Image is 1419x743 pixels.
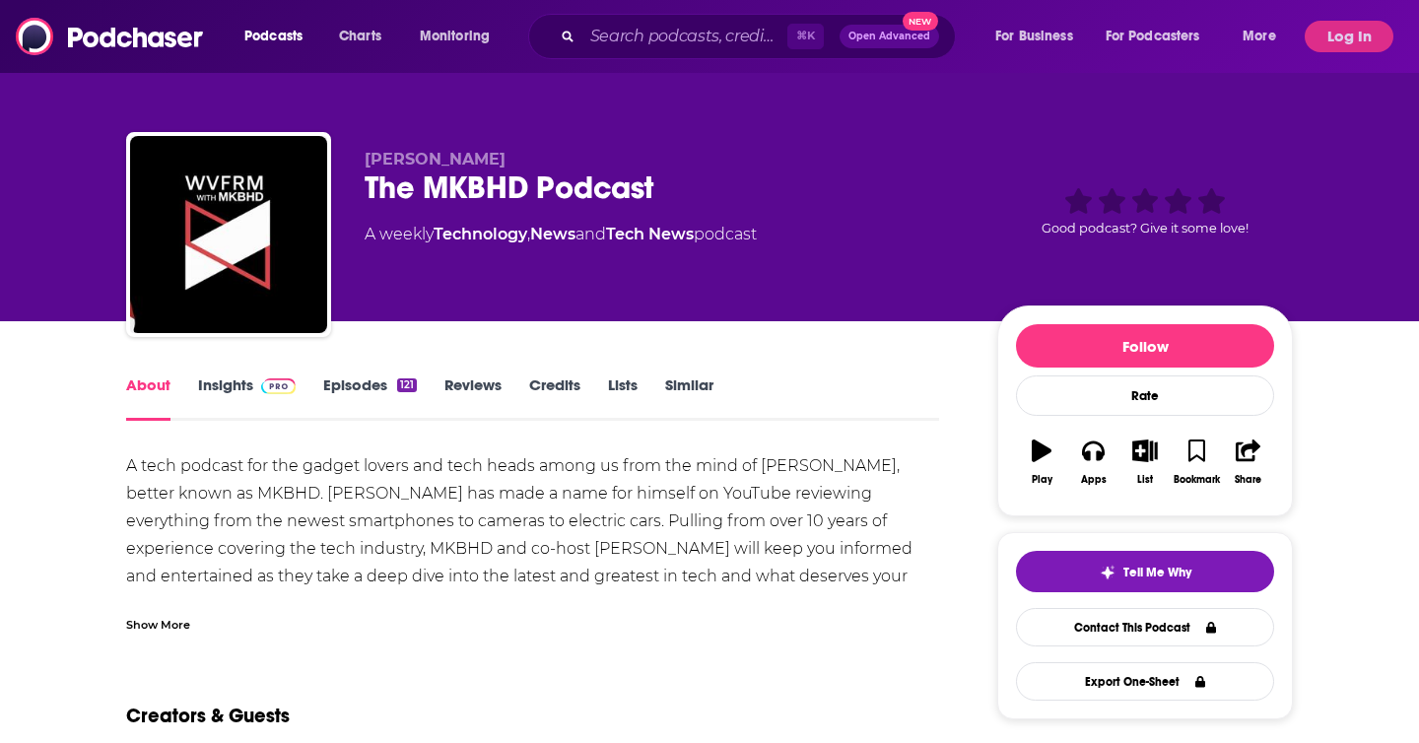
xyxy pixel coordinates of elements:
a: Contact This Podcast [1016,608,1274,646]
input: Search podcasts, credits, & more... [582,21,787,52]
button: open menu [1229,21,1301,52]
span: [PERSON_NAME] [365,150,506,169]
span: Open Advanced [848,32,930,41]
div: Good podcast? Give it some love! [997,150,1293,272]
button: Play [1016,427,1067,498]
div: Play [1032,474,1052,486]
a: Episodes121 [323,375,417,421]
span: Charts [339,23,381,50]
span: Monitoring [420,23,490,50]
div: Bookmark [1174,474,1220,486]
button: Follow [1016,324,1274,368]
div: Share [1235,474,1261,486]
button: open menu [406,21,515,52]
button: List [1119,427,1171,498]
button: Bookmark [1171,427,1222,498]
span: , [527,225,530,243]
span: Tell Me Why [1123,565,1191,580]
a: InsightsPodchaser Pro [198,375,296,421]
a: About [126,375,170,421]
span: Podcasts [244,23,303,50]
span: For Business [995,23,1073,50]
button: open menu [231,21,328,52]
div: List [1137,474,1153,486]
img: Podchaser - Follow, Share and Rate Podcasts [16,18,205,55]
img: The MKBHD Podcast [130,136,327,333]
button: Open AdvancedNew [840,25,939,48]
a: Credits [529,375,580,421]
button: Log In [1305,21,1393,52]
button: open menu [981,21,1098,52]
button: open menu [1093,21,1229,52]
span: New [903,12,938,31]
a: Reviews [444,375,502,421]
button: Apps [1067,427,1118,498]
div: Apps [1081,474,1107,486]
span: ⌘ K [787,24,824,49]
span: Good podcast? Give it some love! [1042,221,1249,236]
button: Share [1223,427,1274,498]
span: and [575,225,606,243]
div: Search podcasts, credits, & more... [547,14,975,59]
img: Podchaser Pro [261,378,296,394]
div: Rate [1016,375,1274,416]
img: tell me why sparkle [1100,565,1115,580]
button: tell me why sparkleTell Me Why [1016,551,1274,592]
span: For Podcasters [1106,23,1200,50]
h2: Creators & Guests [126,704,290,728]
div: A weekly podcast [365,223,757,246]
span: More [1243,23,1276,50]
a: Lists [608,375,638,421]
a: Similar [665,375,713,421]
a: Charts [326,21,393,52]
a: Tech News [606,225,694,243]
a: Technology [434,225,527,243]
div: A tech podcast for the gadget lovers and tech heads among us from the mind of [PERSON_NAME], bett... [126,452,939,618]
div: 121 [397,378,417,392]
button: Export One-Sheet [1016,662,1274,701]
a: News [530,225,575,243]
